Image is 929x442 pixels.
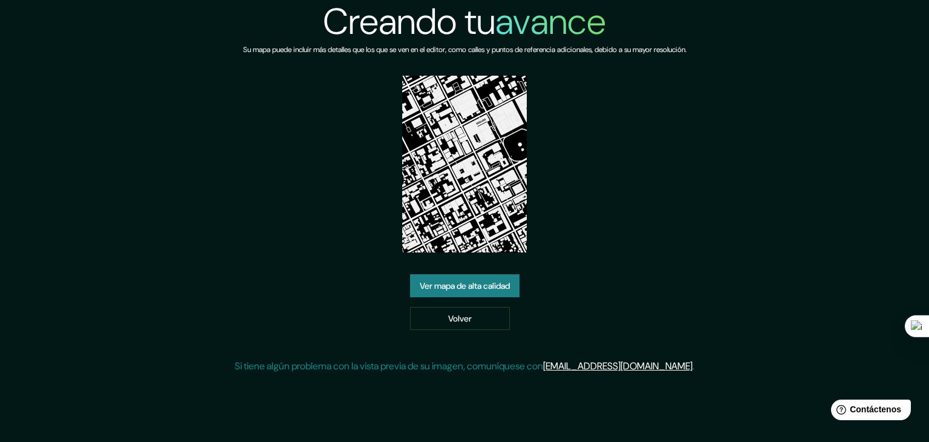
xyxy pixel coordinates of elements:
[402,76,527,252] img: vista previa del mapa creado
[693,360,694,372] font: .
[821,395,916,429] iframe: Lanzador de widgets de ayuda
[543,360,693,372] a: [EMAIL_ADDRESS][DOMAIN_NAME]
[448,313,472,324] font: Volver
[235,360,543,372] font: Si tiene algún problema con la vista previa de su imagen, comuníquese con
[243,45,686,54] font: Su mapa puede incluir más detalles que los que se ven en el editor, como calles y puntos de refer...
[420,280,510,291] font: Ver mapa de alta calidad
[410,307,510,330] a: Volver
[410,274,520,297] a: Ver mapa de alta calidad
